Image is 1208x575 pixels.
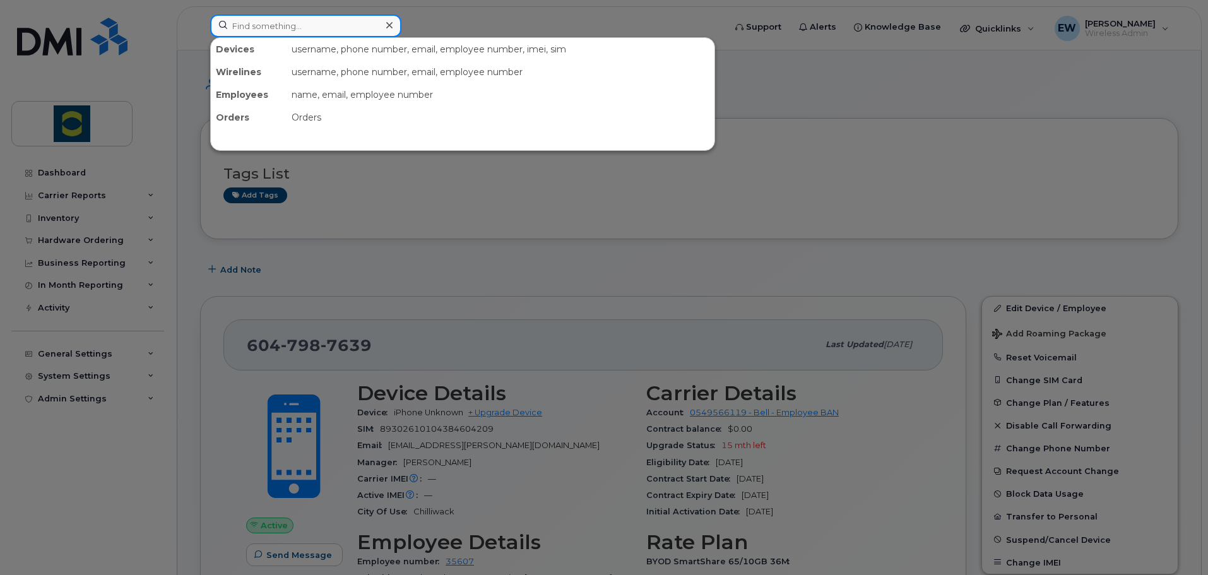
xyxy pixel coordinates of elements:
div: Devices [211,38,287,61]
div: username, phone number, email, employee number [287,61,714,83]
div: Orders [287,106,714,129]
div: Wirelines [211,61,287,83]
div: name, email, employee number [287,83,714,106]
div: username, phone number, email, employee number, imei, sim [287,38,714,61]
div: Employees [211,83,287,106]
div: Orders [211,106,287,129]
